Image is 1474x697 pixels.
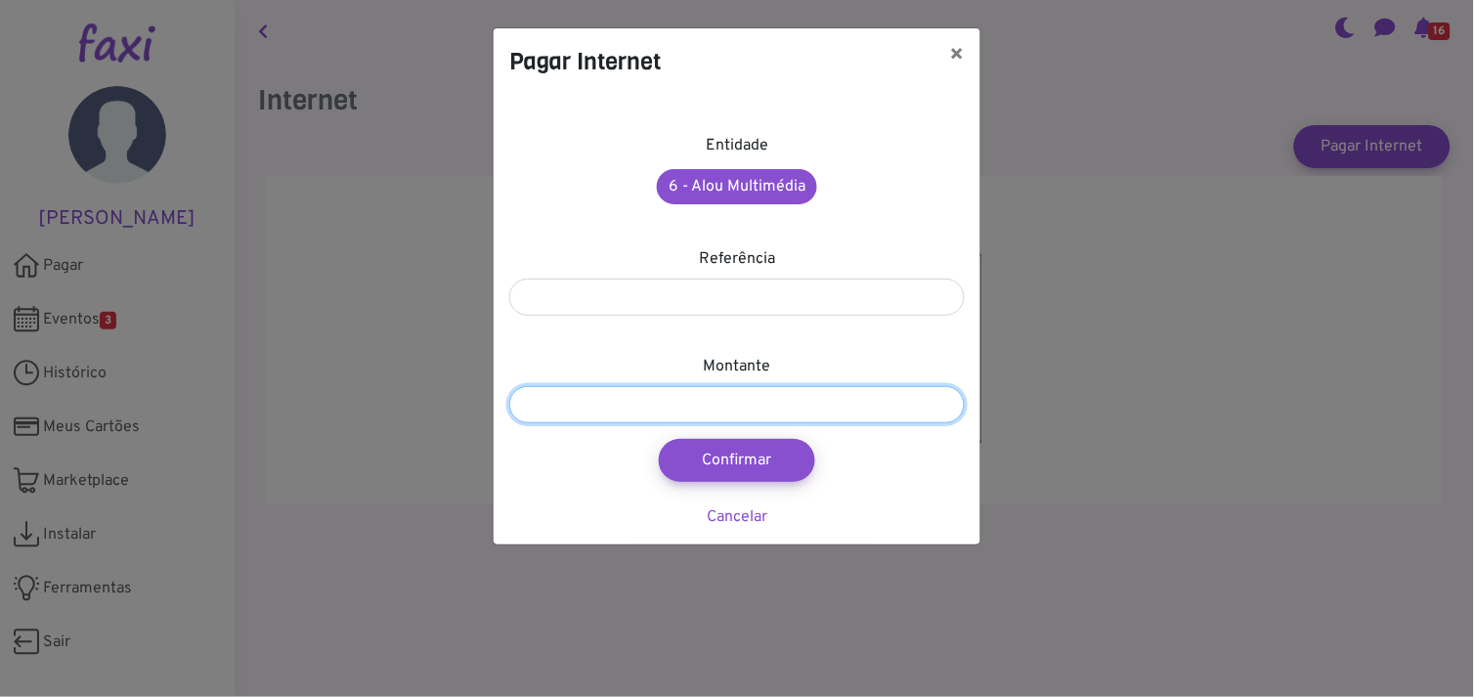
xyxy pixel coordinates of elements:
[707,507,767,527] a: Cancelar
[657,169,817,204] a: 6 - Alou Multimédia
[659,439,815,482] button: Confirmar
[706,134,768,157] label: Entidade
[934,28,980,83] button: ×
[704,355,771,378] label: Montante
[699,247,775,271] label: Referência
[509,44,661,79] h4: Pagar Internet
